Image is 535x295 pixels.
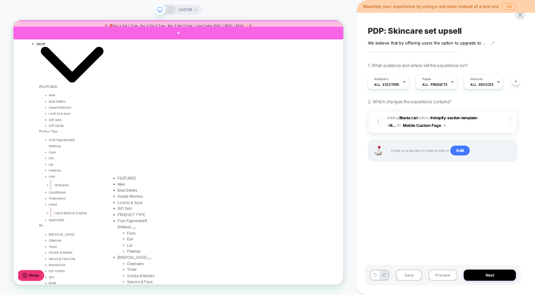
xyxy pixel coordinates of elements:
[139,208,163,214] a: FEATURED
[47,206,55,211] a: Hair
[374,77,389,81] span: Audience
[47,157,82,170] a: Fruit Pigmented® Makeup
[510,118,511,125] img: close
[139,224,165,230] a: Best Sellers
[368,99,451,104] span: 2. Which changes the experience contains?
[399,115,418,120] b: Blocks List
[428,270,457,281] button: Preview
[47,235,70,240] a: Treatments
[47,197,63,202] a: Palettes
[47,122,76,127] a: Lock-In & Save
[47,243,58,248] a: Hand
[374,82,399,87] span: All Visitors
[375,116,381,127] div: 1
[387,115,418,120] span: Adding
[158,276,163,278] button: navigation dropdown arrow
[397,122,401,129] span: on
[139,256,175,262] a: PRODUCT TYPE
[139,240,172,246] a: Lock-In & Save
[470,82,493,87] span: ALL DEVICES
[396,270,422,281] button: Save
[403,121,446,129] button: Mobile Custom Page
[47,283,81,288] a: [MEDICAL_DATA]
[450,146,470,156] span: Add
[179,5,192,15] span: CUSTOM
[15,4,28,10] span: Help
[139,264,179,279] a: Fruit Pigmented® Makeup
[502,3,516,10] button: OK
[139,248,158,254] a: Gift Sets
[47,138,67,143] a: Gift Cards
[139,232,173,238] a: Award Winners
[34,145,59,150] a: Product Type
[464,270,516,281] button: Next
[418,115,429,120] span: BEFORE
[47,173,57,178] a: Face
[422,77,431,81] span: Pages
[372,146,384,155] img: Joystick
[34,271,39,276] a: Ph
[470,77,483,81] span: Devices
[47,264,68,269] a: Nail Polish
[47,189,53,195] a: Lip
[368,63,467,68] span: 1. What audience and where will the experience run?
[368,40,486,45] span: We believe that by offering users the option to upgrade to a skincare set and save XX amount, we ...
[139,216,149,222] a: New
[387,115,478,127] span: #shopify-section-template--14...
[47,97,56,102] a: New
[34,86,59,91] a: FEATURED
[31,29,126,85] a: SHOP
[152,289,160,295] a: Eye
[47,181,54,186] a: Eye
[55,254,98,259] a: Hand Wash & Creams
[152,281,162,287] a: Face
[55,217,74,222] a: Shampoo
[47,227,70,232] a: Conditioner
[47,130,64,135] a: Gift Sets
[47,113,77,119] a: Award Winners
[47,106,70,111] a: Best Sellers
[422,82,447,87] span: ALL PRODUCTS
[444,125,446,126] img: down arrow
[368,26,462,36] span: PDP: Skincare set upsell
[391,146,510,156] span: Hover on a section in order to edit or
